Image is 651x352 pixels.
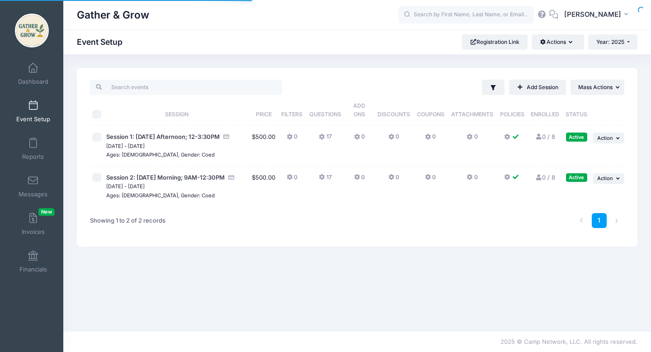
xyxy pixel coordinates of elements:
[106,133,220,140] span: Session 1: [DATE] Afternoon; 12-3:30PM
[462,34,528,50] a: Registration Link
[90,210,165,231] div: Showing 1 to 2 of 2 records
[571,80,624,95] button: Mass Actions
[249,166,278,207] td: $500.00
[413,95,448,126] th: Coupons
[106,143,145,149] small: [DATE] - [DATE]
[377,111,410,118] span: Discounts
[38,208,55,216] span: New
[388,133,399,146] button: 0
[353,102,365,118] span: Add Ons
[398,6,534,24] input: Search by First Name, Last Name, or Email...
[388,173,399,186] button: 0
[509,80,566,95] a: Add Session
[22,153,44,161] span: Reports
[500,338,637,345] span: 2025 © Camp Network, LLC. All rights reserved.
[596,38,624,45] span: Year: 2025
[532,34,584,50] button: Actions
[287,133,297,146] button: 0
[106,192,215,199] small: Ages: [DEMOGRAPHIC_DATA], Gender: Coed
[19,266,47,273] span: Financials
[528,95,563,126] th: Enrolled
[12,133,55,165] a: Reports
[597,135,613,141] span: Action
[12,246,55,277] a: Financials
[309,111,341,118] span: Questions
[588,34,637,50] button: Year: 2025
[12,171,55,202] a: Messages
[90,80,282,95] input: Search events
[18,78,48,86] span: Dashboard
[467,133,477,146] button: 0
[16,115,50,123] span: Event Setup
[15,14,49,48] img: Gather & Grow
[319,133,331,146] button: 17
[106,183,145,190] small: [DATE] - [DATE]
[374,95,414,126] th: Discounts
[106,152,215,158] small: Ages: [DEMOGRAPHIC_DATA], Gender: Coed
[566,173,587,182] div: Active
[425,173,436,186] button: 0
[319,173,331,186] button: 17
[417,111,444,118] span: Coupons
[558,5,637,25] button: [PERSON_NAME]
[228,175,235,181] i: Accepting Credit Card Payments
[19,190,47,198] span: Messages
[287,173,297,186] button: 0
[223,134,230,140] i: Accepting Credit Card Payments
[563,95,590,126] th: Status
[354,173,365,186] button: 0
[106,174,225,181] span: Session 2: [DATE] Morning; 9AM-12:30PM
[77,5,149,25] h1: Gather & Grow
[12,208,55,240] a: InvoicesNew
[249,95,278,126] th: Price
[249,126,278,166] td: $500.00
[354,133,365,146] button: 0
[500,111,524,118] span: Policies
[535,133,555,140] a: 0 / 8
[497,95,528,126] th: Policies
[104,95,249,126] th: Session
[566,133,587,141] div: Active
[592,213,607,228] a: 1
[467,173,477,186] button: 0
[344,95,374,126] th: Add Ons
[77,37,130,47] h1: Event Setup
[425,133,436,146] button: 0
[12,58,55,90] a: Dashboard
[578,84,613,90] span: Mass Actions
[593,133,624,143] button: Action
[597,175,613,181] span: Action
[306,95,344,126] th: Questions
[448,95,497,126] th: Attachments
[564,10,621,19] span: [PERSON_NAME]
[593,173,624,184] button: Action
[22,228,45,236] span: Invoices
[12,95,55,127] a: Event Setup
[451,111,493,118] span: Attachments
[535,174,555,181] a: 0 / 8
[278,95,306,126] th: Filters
